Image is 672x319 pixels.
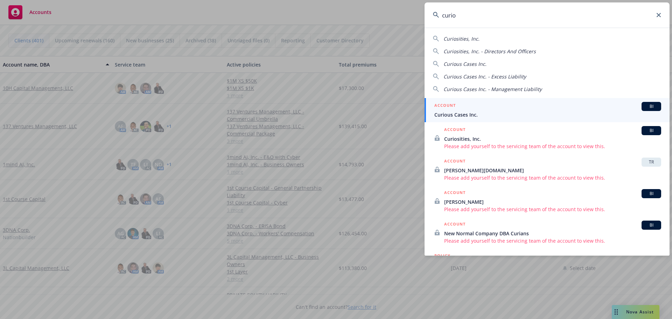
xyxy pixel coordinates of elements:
[444,189,465,197] h5: ACCOUNT
[444,167,661,174] span: [PERSON_NAME][DOMAIN_NAME]
[444,206,661,213] span: Please add yourself to the servicing team of the account to view this.
[644,222,658,228] span: BI
[425,2,670,28] input: Search...
[425,122,670,154] a: ACCOUNTBICuriosities, Inc.Please add yourself to the servicing team of the account to view this.
[425,248,670,278] a: POLICY
[644,127,658,134] span: BI
[444,126,465,134] h5: ACCOUNT
[444,221,465,229] h5: ACCOUNT
[425,217,670,248] a: ACCOUNTBINew Normal Company DBA CuriansPlease add yourself to the servicing team of the account t...
[644,103,658,110] span: BI
[444,174,661,181] span: Please add yourself to the servicing team of the account to view this.
[443,48,536,55] span: Curiosities, Inc. - Directors And Officers
[443,35,479,42] span: Curiosities, Inc.
[425,185,670,217] a: ACCOUNTBI[PERSON_NAME]Please add yourself to the servicing team of the account to view this.
[644,159,658,165] span: TR
[444,158,465,166] h5: ACCOUNT
[425,98,670,122] a: ACCOUNTBICurious Cases Inc.
[444,230,661,237] span: New Normal Company DBA Curians
[434,102,456,110] h5: ACCOUNT
[444,135,661,143] span: Curiosities, Inc.
[444,143,661,150] span: Please add yourself to the servicing team of the account to view this.
[443,73,526,80] span: Curious Cases Inc. - Excess Liability
[434,252,450,259] h5: POLICY
[644,190,658,197] span: BI
[434,111,661,118] span: Curious Cases Inc.
[443,61,486,67] span: Curious Cases Inc.
[425,154,670,185] a: ACCOUNTTR[PERSON_NAME][DOMAIN_NAME]Please add yourself to the servicing team of the account to vi...
[444,237,661,244] span: Please add yourself to the servicing team of the account to view this.
[443,86,542,92] span: Curious Cases Inc. - Management Liability
[444,198,661,206] span: [PERSON_NAME]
